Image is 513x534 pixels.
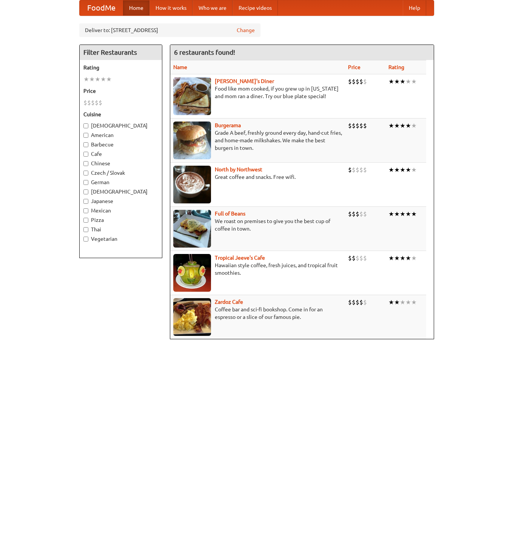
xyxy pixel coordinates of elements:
[87,98,91,107] li: $
[394,254,400,262] li: ★
[356,210,359,218] li: $
[173,306,342,321] p: Coffee bar and sci-fi bookshop. Come in for an espresso or a slice of our famous pie.
[411,122,417,130] li: ★
[173,129,342,152] p: Grade A beef, freshly ground every day, hand-cut fries, and home-made milkshakes. We make the bes...
[173,64,187,70] a: Name
[363,122,367,130] li: $
[348,64,360,70] a: Price
[83,161,88,166] input: Chinese
[359,122,363,130] li: $
[356,77,359,86] li: $
[348,166,352,174] li: $
[405,298,411,306] li: ★
[359,254,363,262] li: $
[89,75,95,83] li: ★
[388,122,394,130] li: ★
[215,255,265,261] a: Tropical Jeeve's Cafe
[352,298,356,306] li: $
[83,207,158,214] label: Mexican
[215,166,262,172] b: North by Northwest
[403,0,426,15] a: Help
[388,254,394,262] li: ★
[123,0,149,15] a: Home
[83,216,158,224] label: Pizza
[83,160,158,167] label: Chinese
[405,122,411,130] li: ★
[394,77,400,86] li: ★
[356,254,359,262] li: $
[388,210,394,218] li: ★
[405,254,411,262] li: ★
[400,298,405,306] li: ★
[83,122,158,129] label: [DEMOGRAPHIC_DATA]
[352,166,356,174] li: $
[173,122,211,159] img: burgerama.jpg
[173,217,342,232] p: We roast on premises to give you the best cup of coffee in town.
[394,122,400,130] li: ★
[83,75,89,83] li: ★
[363,166,367,174] li: $
[348,298,352,306] li: $
[173,262,342,277] p: Hawaiian style coffee, fresh juices, and tropical fruit smoothies.
[83,142,88,147] input: Barbecue
[394,298,400,306] li: ★
[83,150,158,158] label: Cafe
[411,298,417,306] li: ★
[400,166,405,174] li: ★
[356,166,359,174] li: $
[80,0,123,15] a: FoodMe
[83,133,88,138] input: American
[83,179,158,186] label: German
[83,227,88,232] input: Thai
[173,85,342,100] p: Food like mom cooked, if you grew up in [US_STATE] and mom ran a diner. Try our blue plate special!
[83,152,88,157] input: Cafe
[359,166,363,174] li: $
[83,218,88,223] input: Pizza
[83,111,158,118] h5: Cuisine
[356,298,359,306] li: $
[173,173,342,181] p: Great coffee and snacks. Free wifi.
[394,166,400,174] li: ★
[348,254,352,262] li: $
[215,211,245,217] b: Full of Beans
[352,254,356,262] li: $
[106,75,112,83] li: ★
[215,299,243,305] b: Zardoz Cafe
[83,98,87,107] li: $
[149,0,193,15] a: How it works
[173,77,211,115] img: sallys.jpg
[411,210,417,218] li: ★
[363,210,367,218] li: $
[83,180,88,185] input: German
[348,210,352,218] li: $
[388,166,394,174] li: ★
[352,122,356,130] li: $
[394,210,400,218] li: ★
[83,188,158,195] label: [DEMOGRAPHIC_DATA]
[83,226,158,233] label: Thai
[405,210,411,218] li: ★
[215,78,274,84] b: [PERSON_NAME]'s Diner
[388,298,394,306] li: ★
[95,75,100,83] li: ★
[83,208,88,213] input: Mexican
[83,123,88,128] input: [DEMOGRAPHIC_DATA]
[359,77,363,86] li: $
[173,166,211,203] img: north.jpg
[400,122,405,130] li: ★
[83,199,88,204] input: Japanese
[215,122,241,128] b: Burgerama
[388,77,394,86] li: ★
[83,64,158,71] h5: Rating
[352,210,356,218] li: $
[83,235,158,243] label: Vegetarian
[405,166,411,174] li: ★
[83,197,158,205] label: Japanese
[363,77,367,86] li: $
[83,87,158,95] h5: Price
[193,0,233,15] a: Who we are
[411,77,417,86] li: ★
[237,26,255,34] a: Change
[359,210,363,218] li: $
